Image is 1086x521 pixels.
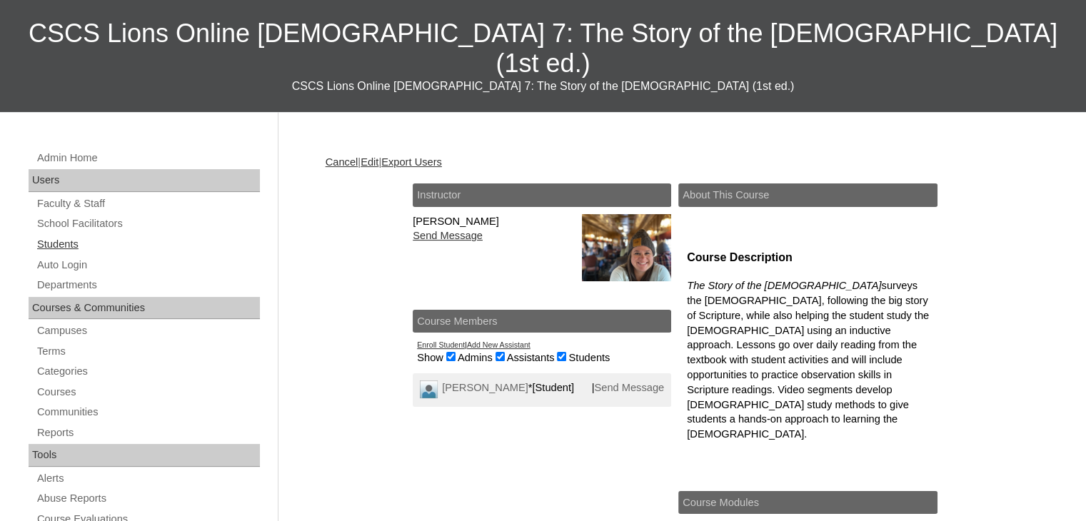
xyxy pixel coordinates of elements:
div: CSCS Lions Online [DEMOGRAPHIC_DATA] 7: The Story of the [DEMOGRAPHIC_DATA] (1st ed.) [7,79,1079,94]
div: Courses & Communities [29,297,260,320]
a: Communities [36,403,260,421]
div: | [413,340,671,369]
a: Admin Home [36,149,260,167]
div: [PERSON_NAME] [413,183,671,295]
h2: Course Members [413,310,671,333]
a: Courses [36,383,260,401]
a: Enroll Student [417,340,465,349]
div: Users [29,169,260,192]
a: Reports [36,424,260,442]
a: Departments [36,276,260,294]
div: | | [326,155,1032,170]
a: Alerts [36,470,260,487]
a: Export Users [381,156,442,168]
h2: About This Course [678,183,937,207]
a: Students [36,236,260,253]
a: Send Message [413,230,483,241]
span: | [592,380,665,395]
a: Terms [36,343,260,360]
a: Send Message [594,382,664,393]
img: Josie Young [420,380,438,398]
div: Show Admins Assistants Students [417,350,667,365]
div: Tools [29,444,260,467]
img: Allison Boland [582,214,671,281]
a: Edit [361,156,378,168]
span: Course Description [687,251,793,263]
a: Campuses [36,322,260,340]
a: Abuse Reports [36,490,260,507]
a: Faculty & Staff [36,195,260,213]
a: School Facilitators [36,215,260,233]
h3: CSCS Lions Online [DEMOGRAPHIC_DATA] 7: The Story of the [DEMOGRAPHIC_DATA] (1st ed.) [7,1,1079,111]
h2: Course Modules [678,491,937,515]
span: *[Student] [442,382,574,393]
em: The Story of the [DEMOGRAPHIC_DATA] [687,280,881,291]
a: Auto Login [36,256,260,274]
p: surveys the [DEMOGRAPHIC_DATA], following the big story of Scripture, while also helping the stud... [687,278,929,442]
a: Add New Assistant [467,340,531,349]
a: Cancel [326,156,358,168]
a: [PERSON_NAME] [442,382,528,393]
h2: Instructor [413,183,671,207]
a: Categories [36,363,260,380]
